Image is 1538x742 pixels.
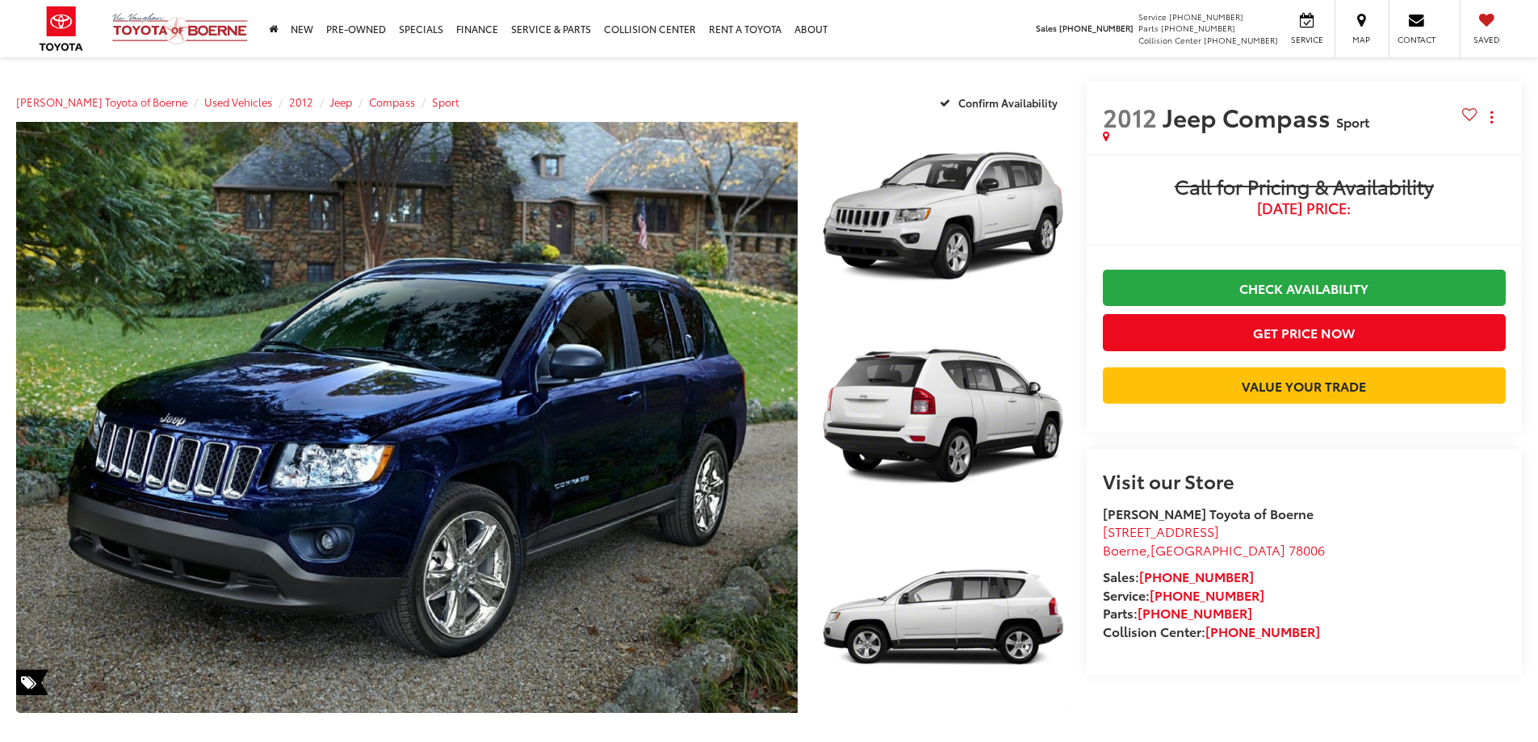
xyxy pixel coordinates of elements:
[812,520,1072,715] img: 2012 Jeep Compass Sport
[1490,111,1493,124] span: dropdown dots
[1161,22,1235,34] span: [PHONE_NUMBER]
[1036,22,1057,34] span: Sales
[1103,522,1219,540] span: [STREET_ADDRESS]
[1169,10,1243,23] span: [PHONE_NUMBER]
[330,94,352,109] a: Jeep
[1103,522,1325,559] a: [STREET_ADDRESS] Boerne,[GEOGRAPHIC_DATA] 78006
[1477,103,1506,131] button: Actions
[16,669,48,695] span: Special
[111,12,249,45] img: Vic Vaughan Toyota of Boerne
[369,94,415,109] a: Compass
[1398,34,1435,45] span: Contact
[958,95,1058,110] span: Confirm Availability
[812,320,1072,515] img: 2012 Jeep Compass Sport
[1103,470,1506,491] h2: Visit our Store
[16,94,187,109] a: [PERSON_NAME] Toyota of Boerne
[1103,270,1506,306] a: Check Availability
[1103,567,1254,585] strong: Sales:
[1103,603,1252,622] strong: Parts:
[815,322,1071,514] a: Expand Photo 2
[1103,314,1506,350] button: Get Price Now
[1150,585,1264,604] a: [PHONE_NUMBER]
[1103,540,1146,559] span: Boerne
[1204,34,1278,46] span: [PHONE_NUMBER]
[1139,567,1254,585] a: [PHONE_NUMBER]
[1103,540,1325,559] span: ,
[1103,585,1264,604] strong: Service:
[204,94,272,109] a: Used Vehicles
[1469,34,1504,45] span: Saved
[16,122,798,713] a: Expand Photo 0
[1289,34,1325,45] span: Service
[1138,22,1159,34] span: Parts
[1336,112,1369,131] span: Sport
[1103,504,1314,522] strong: [PERSON_NAME] Toyota of Boerne
[1138,603,1252,622] a: [PHONE_NUMBER]
[432,94,459,109] a: Sport
[1103,622,1320,640] strong: Collision Center:
[1103,176,1506,200] span: Call for Pricing & Availability
[1343,34,1379,45] span: Map
[1103,99,1157,134] span: 2012
[931,88,1071,116] button: Confirm Availability
[1150,540,1285,559] span: [GEOGRAPHIC_DATA]
[1163,99,1336,134] span: Jeep Compass
[1205,622,1320,640] a: [PHONE_NUMBER]
[1103,367,1506,404] a: Value Your Trade
[1059,22,1134,34] span: [PHONE_NUMBER]
[289,94,313,109] a: 2012
[8,119,805,716] img: 2012 Jeep Compass Sport
[815,522,1071,714] a: Expand Photo 3
[812,119,1072,315] img: 2012 Jeep Compass Sport
[1103,200,1506,216] span: [DATE] Price:
[1289,540,1325,559] span: 78006
[1138,10,1167,23] span: Service
[1138,34,1201,46] span: Collision Center
[815,122,1071,313] a: Expand Photo 1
